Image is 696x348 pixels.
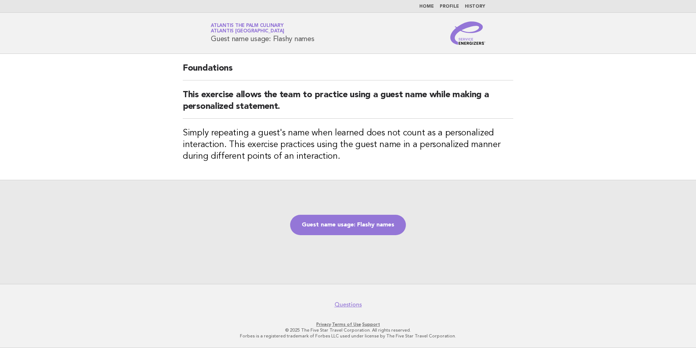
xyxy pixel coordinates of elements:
[125,327,571,333] p: © 2025 The Five Star Travel Corporation. All rights reserved.
[332,322,361,327] a: Terms of Use
[440,4,459,9] a: Profile
[211,29,284,34] span: Atlantis [GEOGRAPHIC_DATA]
[450,21,485,45] img: Service Energizers
[211,23,284,33] a: Atlantis The Palm CulinaryAtlantis [GEOGRAPHIC_DATA]
[183,63,513,80] h2: Foundations
[419,4,434,9] a: Home
[125,321,571,327] p: · ·
[465,4,485,9] a: History
[183,89,513,119] h2: This exercise allows the team to practice using a guest name while making a personalized statement.
[125,333,571,339] p: Forbes is a registered trademark of Forbes LLC used under license by The Five Star Travel Corpora...
[290,215,406,235] a: Guest name usage: Flashy names
[183,127,513,162] h3: Simply repeating a guest's name when learned does not count as a personalized interaction. This e...
[362,322,380,327] a: Support
[316,322,331,327] a: Privacy
[335,301,362,308] a: Questions
[211,24,315,43] h1: Guest name usage: Flashy names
